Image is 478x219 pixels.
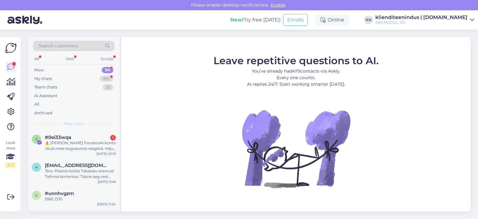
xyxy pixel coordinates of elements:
div: ⚠️ [PERSON_NAME] Facebooki konto rikub meie kogukonna reegleid. Hiljuti on meie süsteem saanud ka... [45,140,116,151]
div: Socials [99,55,115,63]
div: All [34,101,40,107]
div: ABCMODUL OÜ [375,20,467,25]
div: [DATE] 11:54 [97,202,116,207]
div: 2 / 3 [5,162,16,168]
div: New [34,67,44,73]
div: 22 [103,84,113,90]
span: u [35,193,38,198]
div: Team chats [34,84,57,90]
div: [DATE] 9:48 [98,179,116,184]
div: 99+ [100,76,113,82]
span: a [35,165,38,169]
span: #0ei33wqa [45,135,71,140]
div: 1 [110,135,116,140]
div: Tere. Plaanis kolida Tabasalu eramust Tallinna korterisse. Täpne aeg veel selgub, ca 22.-31.08. M... [45,168,116,179]
span: Enable [269,2,287,8]
img: No Chat active [240,93,352,205]
b: 475 [292,68,300,74]
div: Archived [34,110,52,116]
a: klienditeenindus | [DOMAIN_NAME]ABCMODUL OÜ [375,15,474,25]
button: Emails [283,14,308,26]
div: Online [315,14,349,26]
div: All [33,55,40,63]
div: KH [364,16,373,24]
span: #unnhvgzm [45,191,74,196]
span: New chats [64,121,84,126]
p: You’ve already had contacts via Askly. Every one counts. AI replies 24/7. Start working smarter [... [213,68,379,88]
span: aivar.laane68@gmail.com [45,163,110,168]
span: Search customers [39,43,78,49]
span: 0 [35,137,38,141]
div: 5562 2210 [45,196,116,202]
b: New! [230,17,244,23]
div: 94 [102,67,113,73]
div: klienditeenindus | [DOMAIN_NAME] [375,15,467,20]
div: Look Here [5,140,16,168]
span: Leave repetitive questions to AI. [213,55,379,67]
div: Web [64,55,75,63]
div: My chats [34,76,52,82]
img: Askly Logo [5,42,17,54]
div: Try free [DATE]: [230,16,281,24]
div: AI Assistant [34,93,57,99]
div: [DATE] 20:19 [96,151,116,156]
